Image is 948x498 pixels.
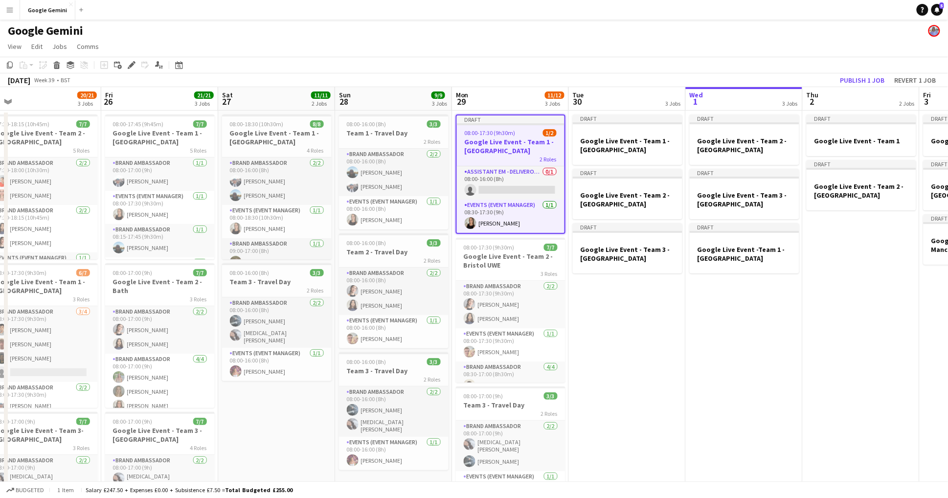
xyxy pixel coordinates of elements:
app-card-role: Brand Ambassador2/208:00-16:00 (8h)[PERSON_NAME][MEDICAL_DATA][PERSON_NAME] [222,297,332,348]
app-job-card: Draft08:00-17:30 (9h30m)1/2Google Live Event - Team 1 - [GEOGRAPHIC_DATA]2 RolesAssistant EM - De... [456,114,565,234]
app-job-card: DraftGoogle Live Event - Team 2 - [GEOGRAPHIC_DATA] [807,160,916,210]
div: BST [61,76,70,84]
span: 5 Roles [190,147,207,154]
div: DraftGoogle Live Event - Team 1 - [GEOGRAPHIC_DATA] [573,114,682,165]
span: 21/21 [194,91,214,99]
a: Comms [73,40,103,53]
div: DraftGoogle Live Event - Team 2 - [GEOGRAPHIC_DATA] [573,169,682,219]
h3: Google Live Event - Team 3 - [GEOGRAPHIC_DATA] [573,245,682,263]
span: 08:00-17:30 (9h30m) [464,244,515,251]
span: Total Budgeted £255.00 [225,486,293,494]
div: Draft [690,169,799,177]
div: 3 Jobs [78,100,96,107]
span: Week 39 [32,76,57,84]
span: 08:00-17:00 (9h) [113,269,153,276]
span: 3/3 [427,239,441,247]
app-job-card: 08:00-16:00 (8h)3/3Team 1 - Travel Day2 RolesBrand Ambassador2/208:00-16:00 (8h)[PERSON_NAME][PER... [339,114,449,229]
h3: Google Live Event - Team 2 - Bath [105,277,215,295]
span: 3/3 [310,269,324,276]
div: 3 Jobs [783,100,798,107]
app-job-card: 08:00-17:45 (9h45m)7/7Google Live Event - Team 1 - [GEOGRAPHIC_DATA]5 RolesBrand Ambassador1/108:... [105,114,215,259]
div: 08:00-17:00 (9h)7/7Google Live Event - Team 2 - Bath3 RolesBrand Ambassador2/208:00-17:00 (9h)[PE... [105,263,215,408]
span: 28 [338,96,351,107]
a: View [4,40,25,53]
span: 9/9 [431,91,445,99]
h3: Google Live Event - Team 3 - [GEOGRAPHIC_DATA] [105,426,215,444]
div: 08:00-18:30 (10h30m)8/8Google Live Event - Team 1 - [GEOGRAPHIC_DATA]4 RolesBrand Ambassador2/208... [222,114,332,259]
span: 08:00-16:00 (8h) [347,120,386,128]
button: Publish 1 job [836,74,889,87]
span: 20/21 [77,91,97,99]
span: 3/3 [544,392,558,400]
div: Draft [457,115,564,123]
app-job-card: DraftGoogle Live Event - Team 3 - [GEOGRAPHIC_DATA] [690,169,799,219]
h3: Google Live Event - Team 1 - [GEOGRAPHIC_DATA] [457,137,564,155]
button: Revert 1 job [891,74,940,87]
app-job-card: DraftGoogle Live Event - Team 1 [807,114,916,156]
div: 3 Jobs [195,100,213,107]
h3: Google Live Event - Team 2 - Bristol UWE [456,252,565,270]
h3: Google Live Event - Team 1 [807,136,916,145]
div: 3 Jobs [432,100,447,107]
app-job-card: 08:00-16:00 (8h)3/3Team 3 - Travel Day2 RolesBrand Ambassador2/208:00-16:00 (8h)[PERSON_NAME][MED... [339,352,449,470]
span: 2 Roles [541,410,558,417]
div: 3 Jobs [666,100,681,107]
h3: Google Live Event - Team 1 - [GEOGRAPHIC_DATA] [105,129,215,146]
div: Draft [573,114,682,122]
span: 5 Roles [73,147,90,154]
app-card-role: Brand Ambassador1/1 [105,257,215,291]
span: 8/8 [310,120,324,128]
div: DraftGoogle Live Event - Team 2 - [GEOGRAPHIC_DATA] [690,114,799,165]
span: 27 [221,96,233,107]
span: 29 [454,96,469,107]
span: 08:00-16:00 (8h) [347,358,386,365]
div: Draft [690,223,799,231]
app-card-role: Brand Ambassador2/208:00-17:00 (9h)[MEDICAL_DATA][PERSON_NAME][PERSON_NAME] [456,421,565,471]
h3: Team 3 - Travel Day [222,277,332,286]
h3: Team 3 - Travel Day [339,366,449,375]
span: 3 [922,96,931,107]
span: 1/2 [543,129,557,136]
span: 3 Roles [73,444,90,452]
app-card-role: Brand Ambassador4/408:00-17:00 (9h)[PERSON_NAME][PERSON_NAME][PERSON_NAME] [105,354,215,430]
a: 5 [931,4,943,16]
h1: Google Gemini [8,23,83,38]
app-user-avatar: Lucy Hillier [928,25,940,37]
span: Tue [573,91,584,99]
span: 08:00-17:00 (9h) [113,418,153,425]
app-card-role: Brand Ambassador2/208:00-16:00 (8h)[PERSON_NAME][MEDICAL_DATA][PERSON_NAME] [339,386,449,437]
app-card-role: Brand Ambassador2/208:00-17:00 (9h)[PERSON_NAME][PERSON_NAME] [105,306,215,354]
span: 7/7 [193,418,207,425]
span: 7/7 [76,120,90,128]
app-job-card: DraftGoogle Live Event -Team 1 - [GEOGRAPHIC_DATA] [690,223,799,273]
span: View [8,42,22,51]
h3: Google Live Event - Team 1 - [GEOGRAPHIC_DATA] [573,136,682,154]
span: 3 Roles [190,295,207,303]
span: 2 Roles [424,257,441,264]
app-card-role: Events (Event Manager)1/108:00-16:00 (8h)[PERSON_NAME] [222,348,332,381]
app-job-card: 08:00-17:30 (9h30m)7/7Google Live Event - Team 2 - Bristol UWE3 RolesBrand Ambassador2/208:00-17:... [456,238,565,383]
app-card-role: Assistant EM - Deliveroo FR0/108:00-16:00 (8h) [457,166,564,200]
div: Draft [807,160,916,168]
span: Thu [807,91,819,99]
h3: Google Live Event - Team 1 - [GEOGRAPHIC_DATA] [222,129,332,146]
app-card-role: Events (Event Manager)1/108:30-17:30 (9h)[PERSON_NAME] [457,200,564,233]
span: 7/7 [193,269,207,276]
span: 4 Roles [190,444,207,452]
span: 2 Roles [540,156,557,163]
span: Sat [222,91,233,99]
span: 26 [104,96,113,107]
div: 2 Jobs [900,100,915,107]
span: Fri [105,91,113,99]
app-card-role: Events (Event Manager)1/108:00-17:30 (9h30m)[PERSON_NAME] [456,328,565,362]
app-job-card: 08:00-16:00 (8h)3/3Team 3 - Travel Day2 RolesBrand Ambassador2/208:00-16:00 (8h)[PERSON_NAME][MED... [222,263,332,381]
h3: Google Live Event - Team 2 - [GEOGRAPHIC_DATA] [807,182,916,200]
span: 3/3 [427,120,441,128]
app-card-role: Events (Event Manager)1/108:00-16:00 (8h)[PERSON_NAME] [339,315,449,348]
div: DraftGoogle Live Event - Team 3 - [GEOGRAPHIC_DATA] [573,223,682,273]
a: Jobs [48,40,71,53]
span: 08:00-17:00 (9h) [464,392,503,400]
